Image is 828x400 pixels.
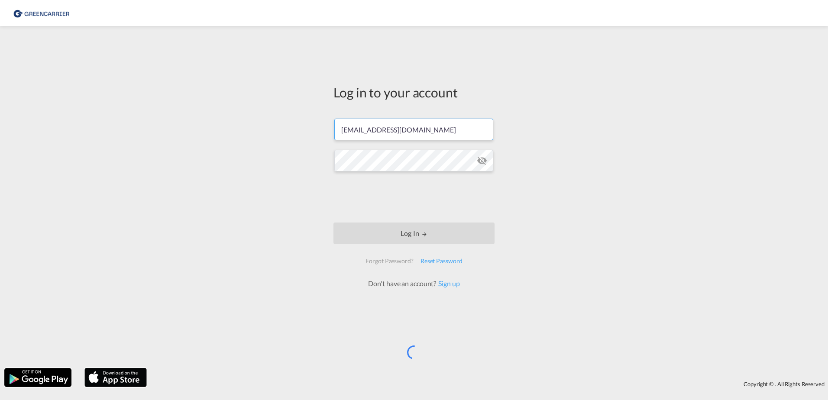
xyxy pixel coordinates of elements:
img: 1378a7308afe11ef83610d9e779c6b34.png [13,3,71,23]
div: Don't have an account? [359,279,469,288]
a: Sign up [436,279,459,287]
input: Enter email/phone number [334,119,493,140]
div: Log in to your account [333,83,495,101]
md-icon: icon-eye-off [477,155,487,166]
div: Copyright © . All Rights Reserved [151,377,828,391]
button: LOGIN [333,223,495,244]
img: google.png [3,367,72,388]
iframe: reCAPTCHA [348,180,480,214]
div: Forgot Password? [362,253,417,269]
img: apple.png [84,367,148,388]
div: Reset Password [417,253,466,269]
